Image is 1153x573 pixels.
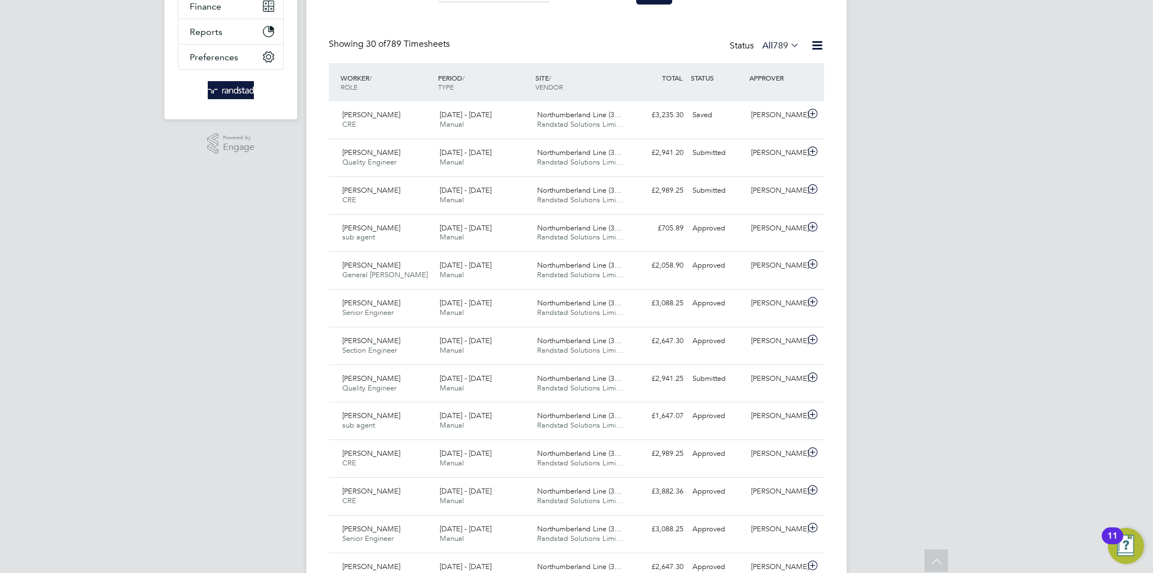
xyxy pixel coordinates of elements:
[537,420,623,430] span: Randstad Solutions Limi…
[342,486,400,496] span: [PERSON_NAME]
[688,68,747,88] div: STATUS
[366,38,450,50] span: 789 Timesheets
[762,40,799,51] label: All
[747,520,805,539] div: [PERSON_NAME]
[537,534,623,543] span: Randstad Solutions Limi…
[208,81,254,99] img: randstad-logo-retina.png
[688,219,747,238] div: Approved
[342,374,400,383] span: [PERSON_NAME]
[438,82,454,91] span: TYPE
[342,345,397,355] span: Section Engineer
[537,308,623,317] span: Randstad Solutions Limi…
[440,420,464,430] span: Manual
[342,119,356,129] span: CRE
[440,195,464,205] span: Manual
[440,496,464,505] span: Manual
[688,370,747,388] div: Submitted
[747,144,805,162] div: [PERSON_NAME]
[537,270,623,279] span: Randstad Solutions Limi…
[688,407,747,425] div: Approved
[629,219,688,238] div: £705.89
[688,181,747,200] div: Submitted
[342,534,394,543] span: Senior Engineer
[688,144,747,162] div: Submitted
[342,308,394,317] span: Senior Engineer
[537,260,622,270] span: Northumberland Line (3…
[688,445,747,463] div: Approved
[537,232,623,242] span: Randstad Solutions Limi…
[342,448,400,458] span: [PERSON_NAME]
[537,496,623,505] span: Randstad Solutions Limi…
[747,219,805,238] div: [PERSON_NAME]
[342,195,356,205] span: CRE
[773,40,788,51] span: 789
[342,336,400,345] span: [PERSON_NAME]
[537,486,622,496] span: Northumberland Line (3…
[329,38,452,50] div: Showing
[537,562,622,571] span: Northumberland Line (3…
[537,157,623,167] span: Randstad Solutions Limi…
[178,81,284,99] a: Go to home page
[342,110,400,119] span: [PERSON_NAME]
[747,407,805,425] div: [PERSON_NAME]
[1108,528,1144,564] button: Open Resource Center, 11 new notifications
[629,181,688,200] div: £2,989.25
[440,232,464,242] span: Manual
[342,157,396,167] span: Quality Engineer
[440,345,464,355] span: Manual
[366,38,386,50] span: 30 of
[537,336,622,345] span: Northumberland Line (3…
[190,1,221,12] span: Finance
[440,119,464,129] span: Manual
[537,223,622,233] span: Northumberland Line (3…
[629,294,688,313] div: £3,088.25
[440,270,464,279] span: Manual
[440,486,491,496] span: [DATE] - [DATE]
[730,38,802,54] div: Status
[629,370,688,388] div: £2,941.25
[440,458,464,468] span: Manual
[342,562,400,571] span: [PERSON_NAME]
[178,19,283,44] button: Reports
[440,298,491,308] span: [DATE] - [DATE]
[1107,536,1118,550] div: 11
[190,52,238,63] span: Preferences
[440,157,464,167] span: Manual
[435,68,533,97] div: PERIOD
[537,524,622,534] span: Northumberland Line (3…
[223,133,254,143] span: Powered by
[223,143,254,152] span: Engage
[688,520,747,539] div: Approved
[440,524,491,534] span: [DATE] - [DATE]
[629,332,688,350] div: £2,647.30
[342,496,356,505] span: CRE
[342,524,400,534] span: [PERSON_NAME]
[688,332,747,350] div: Approved
[629,106,688,125] div: £3,235.30
[537,119,623,129] span: Randstad Solutions Limi…
[342,458,356,468] span: CRE
[747,332,805,350] div: [PERSON_NAME]
[440,308,464,317] span: Manual
[440,411,491,420] span: [DATE] - [DATE]
[629,256,688,275] div: £2,058.90
[342,270,428,279] span: General [PERSON_NAME]
[342,232,375,242] span: sub agent
[747,68,805,88] div: APPROVER
[369,73,372,82] span: /
[342,383,396,393] span: Quality Engineer
[342,420,375,430] span: sub agent
[629,520,688,539] div: £3,088.25
[537,345,623,355] span: Randstad Solutions Limi…
[688,106,747,125] div: Saved
[190,26,222,37] span: Reports
[537,383,623,393] span: Randstad Solutions Limi…
[342,148,400,157] span: [PERSON_NAME]
[462,73,464,82] span: /
[747,445,805,463] div: [PERSON_NAME]
[662,73,682,82] span: TOTAL
[629,445,688,463] div: £2,989.25
[342,298,400,308] span: [PERSON_NAME]
[535,82,563,91] span: VENDOR
[688,294,747,313] div: Approved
